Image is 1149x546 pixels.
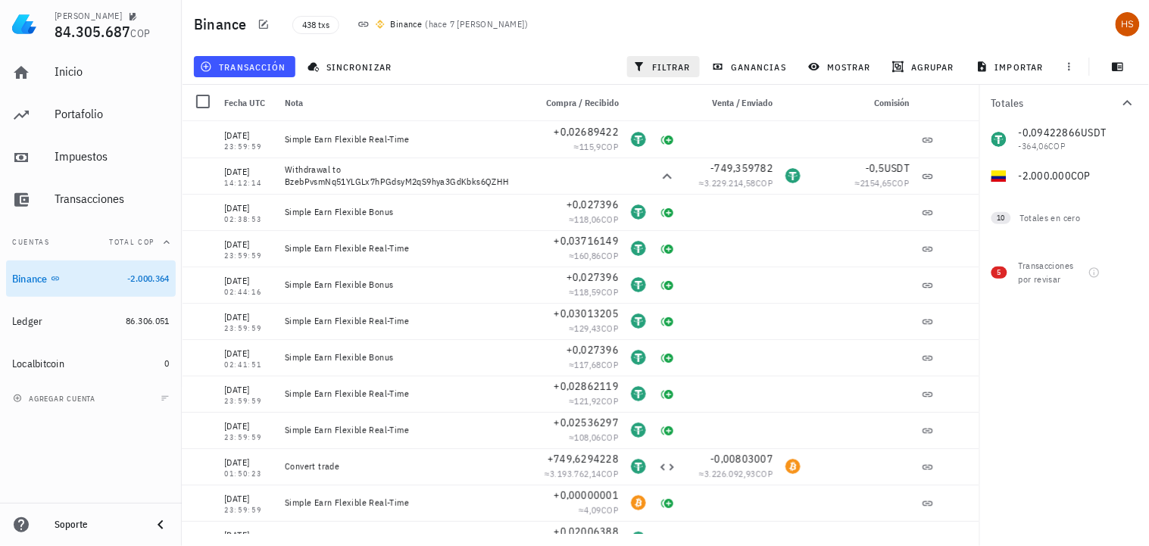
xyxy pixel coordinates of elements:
span: ≈ [579,504,619,516]
span: 117,68 [574,359,601,370]
div: 02:41:51 [224,361,273,369]
button: agrupar [886,56,963,77]
div: Simple Earn Flexible Real-Time [285,497,522,509]
span: agregar cuenta [16,394,95,404]
div: 23:59:59 [224,143,273,151]
div: Compra / Recibido [528,85,625,121]
div: USDT-icon [785,168,801,183]
a: Binance -2.000.364 [6,261,176,297]
span: +0,03013205 [554,307,619,320]
span: COP [601,286,619,298]
span: -0,5 [866,161,885,175]
a: Transacciones [6,182,176,218]
span: mostrar [811,61,871,73]
span: 84.305.687 [55,21,131,42]
span: 3.229.214,58 [704,177,756,189]
div: BTC-icon [785,459,801,474]
div: [DATE] [224,237,273,252]
span: sincronizar [311,61,392,73]
span: COP [601,395,619,407]
div: Fecha UTC [218,85,279,121]
span: COP [756,468,773,479]
span: -2.000.364 [127,273,170,284]
button: CuentasTotal COP [6,224,176,261]
span: 0 [165,357,170,369]
span: COP [601,432,619,443]
div: Ledger [12,315,43,328]
div: Simple Earn Flexible Bonus [285,279,522,291]
div: [DATE] [224,273,273,289]
div: Binance [12,273,48,285]
div: USDT-icon [631,386,646,401]
span: 121,92 [574,395,601,407]
div: [PERSON_NAME] [55,10,122,22]
span: 118,06 [574,214,601,225]
div: 23:59:59 [224,434,273,441]
span: ≈ [569,214,619,225]
button: mostrar [802,56,880,77]
span: 4,09 [584,504,601,516]
div: Totales [991,98,1119,108]
span: +0,03716149 [554,234,619,248]
a: Localbitcoin 0 [6,345,176,382]
button: transacción [194,56,295,77]
div: Simple Earn Flexible Bonus [285,351,522,363]
span: COP [601,359,619,370]
div: Simple Earn Flexible Real-Time [285,424,522,436]
button: ganancias [706,56,796,77]
div: [DATE] [224,528,273,543]
div: [DATE] [224,164,273,179]
span: ≈ [545,468,619,479]
span: 115,9 [579,141,601,152]
div: Comisión [807,85,916,121]
div: Inicio [55,64,170,79]
div: Soporte [55,519,139,531]
span: COP [601,141,619,152]
span: 10 [998,212,1005,224]
span: ≈ [699,468,773,479]
span: 118,59 [574,286,601,298]
div: USDT-icon [631,350,646,365]
span: -749,359782 [710,161,773,175]
span: ( ) [426,17,529,32]
div: USDT-icon [631,204,646,220]
span: 2154,65 [860,177,892,189]
span: Venta / Enviado [712,97,773,108]
span: +0,02689422 [554,125,619,139]
span: 3.193.762,14 [550,468,601,479]
button: filtrar [627,56,700,77]
span: importar [979,61,1044,73]
span: hace 7 [PERSON_NAME] [429,18,525,30]
div: Venta / Enviado [682,85,779,121]
div: 23:59:59 [224,252,273,260]
span: filtrar [636,61,691,73]
span: 86.306.051 [126,315,170,326]
div: [DATE] [224,455,273,470]
span: COP [601,468,619,479]
a: Inicio [6,55,176,91]
span: +0,027396 [567,198,619,211]
a: Ledger 86.306.051 [6,303,176,339]
div: Transacciones por revisar [1019,259,1082,286]
div: USDT-icon [631,241,646,256]
span: +0,00000001 [554,488,619,502]
div: Simple Earn Flexible Real-Time [285,133,522,145]
div: 01:50:23 [224,470,273,478]
div: Totales en cero [1020,211,1107,225]
span: +0,02536297 [554,416,619,429]
div: [DATE] [224,310,273,325]
div: USDT-icon [631,132,646,147]
div: [DATE] [224,382,273,398]
span: +749,6294228 [548,452,619,466]
span: 5 [998,267,1001,279]
a: Impuestos [6,139,176,176]
span: COP [601,214,619,225]
div: [DATE] [224,491,273,507]
div: Simple Earn Flexible Real-Time [285,388,522,400]
span: COP [892,177,910,189]
button: importar [969,56,1053,77]
span: Nota [285,97,303,108]
span: Comisión [875,97,910,108]
div: Localbitcoin [12,357,64,370]
div: 02:44:16 [224,289,273,296]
